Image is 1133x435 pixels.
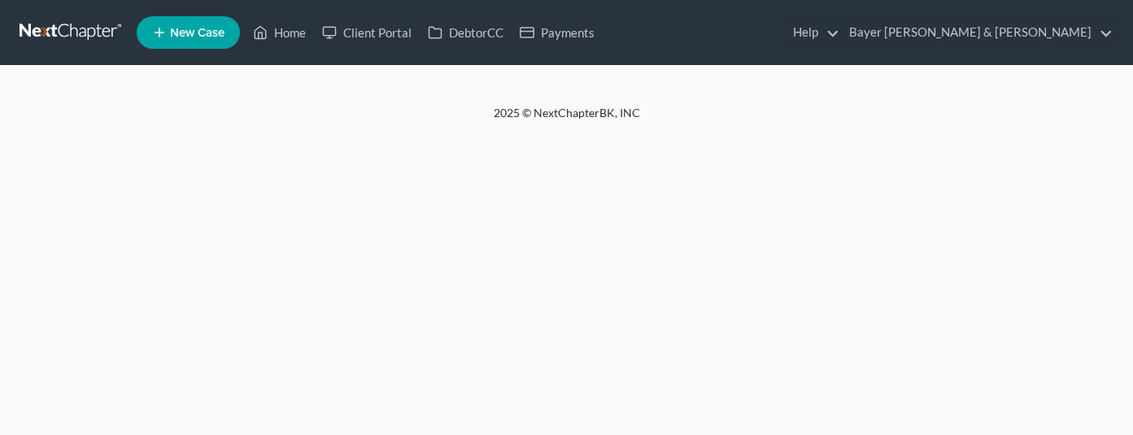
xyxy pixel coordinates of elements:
[420,18,512,47] a: DebtorCC
[841,18,1113,47] a: Bayer [PERSON_NAME] & [PERSON_NAME]
[785,18,839,47] a: Help
[137,16,240,49] new-legal-case-button: New Case
[512,18,603,47] a: Payments
[314,18,420,47] a: Client Portal
[103,105,1031,134] div: 2025 © NextChapterBK, INC
[245,18,314,47] a: Home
